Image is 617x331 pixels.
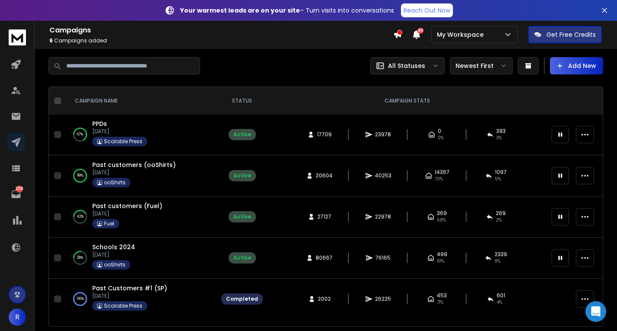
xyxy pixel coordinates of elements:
[92,161,176,169] a: Past customers (ooShirts)
[77,254,83,262] p: 28 %
[435,176,443,183] span: 70 %
[528,26,602,43] button: Get Free Credits
[388,61,425,70] p: All Statuses
[317,213,331,220] span: 27127
[77,212,84,221] p: 42 %
[92,119,107,128] a: PPDs
[92,251,135,258] p: [DATE]
[92,202,162,210] a: Past customers (Fuel)
[438,135,444,141] span: 0%
[77,295,84,303] p: 100 %
[316,172,333,179] span: 20604
[92,210,162,217] p: [DATE]
[375,254,391,261] span: 76165
[226,296,258,302] div: Completed
[318,296,331,302] span: 2002
[495,169,507,176] span: 1097
[104,179,126,186] p: ooShirts
[104,261,126,268] p: ooShirts
[233,172,251,179] div: Active
[550,57,603,74] button: Add New
[316,254,333,261] span: 80667
[496,210,506,217] span: 269
[216,87,268,115] th: STATUS
[49,37,393,44] p: Campaigns added
[435,169,449,176] span: 14367
[375,172,391,179] span: 40253
[437,292,447,299] span: 453
[317,131,332,138] span: 17709
[16,186,23,193] p: 2728
[375,131,391,138] span: 23978
[437,30,487,39] p: My Workspace
[497,292,505,299] span: 601
[77,171,83,180] p: 99 %
[404,6,450,15] p: Reach Out Now
[585,301,606,322] div: Open Intercom Messenger
[437,251,447,258] span: 499
[438,128,441,135] span: 0
[180,6,300,15] strong: Your warmest leads are on your site
[497,299,502,306] span: 4 %
[437,217,446,224] span: 68 %
[437,299,443,306] span: 71 %
[494,258,501,265] span: 8 %
[9,309,26,326] button: R
[375,296,391,302] span: 26225
[104,302,142,309] p: Scalable Press
[49,37,53,44] span: 6
[496,128,506,135] span: 393
[65,196,216,238] td: 42%Past customers (Fuel)[DATE]Fuel
[496,135,502,141] span: 3 %
[77,130,83,139] p: 67 %
[104,138,142,145] p: Scalable Press
[92,243,135,251] a: Schools 2024
[233,213,251,220] div: Active
[401,3,453,17] a: Reach Out Now
[437,258,444,265] span: 81 %
[9,29,26,45] img: logo
[233,254,251,261] div: Active
[495,176,501,183] span: 5 %
[494,251,507,258] span: 2339
[546,30,596,39] p: Get Free Credits
[375,213,391,220] span: 22978
[65,238,216,279] td: 28%Schools 2024[DATE]ooShirts
[49,25,393,35] h1: Campaigns
[417,28,423,34] span: 40
[65,279,216,320] td: 100%Past Customers #1 (SP)[DATE]Scalable Press
[92,284,167,292] a: Past Customers #1 (SP)
[65,114,216,155] td: 67%PPDs[DATE]Scalable Press
[268,87,546,115] th: CAMPAIGN STATS
[92,292,167,299] p: [DATE]
[496,217,502,224] span: 2 %
[437,210,447,217] span: 369
[7,186,25,203] a: 2728
[92,128,147,135] p: [DATE]
[450,57,513,74] button: Newest First
[104,220,114,227] p: Fuel
[92,169,176,176] p: [DATE]
[233,131,251,138] div: Active
[65,87,216,115] th: CAMPAIGN NAME
[180,6,394,15] p: – Turn visits into conversations
[65,155,216,196] td: 99%Past customers (ooShirts)[DATE]ooShirts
